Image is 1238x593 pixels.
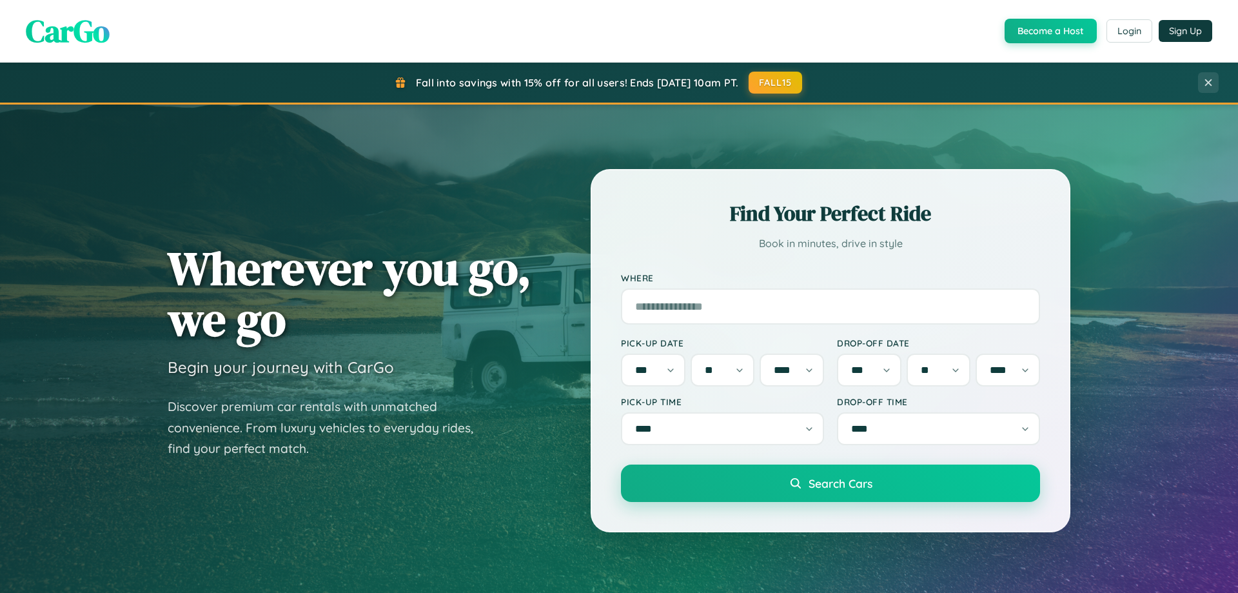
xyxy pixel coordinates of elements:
label: Pick-up Time [621,396,824,407]
label: Drop-off Date [837,337,1040,348]
button: Login [1106,19,1152,43]
span: Search Cars [809,476,872,490]
label: Drop-off Time [837,396,1040,407]
button: Sign Up [1159,20,1212,42]
h1: Wherever you go, we go [168,243,531,345]
button: Become a Host [1005,19,1097,43]
button: Search Cars [621,465,1040,502]
label: Where [621,272,1040,283]
label: Pick-up Date [621,337,824,348]
h3: Begin your journey with CarGo [168,357,394,377]
p: Discover premium car rentals with unmatched convenience. From luxury vehicles to everyday rides, ... [168,396,490,459]
h2: Find Your Perfect Ride [621,199,1040,228]
span: CarGo [26,10,110,52]
button: FALL15 [749,72,803,94]
span: Fall into savings with 15% off for all users! Ends [DATE] 10am PT. [416,76,739,89]
p: Book in minutes, drive in style [621,234,1040,253]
